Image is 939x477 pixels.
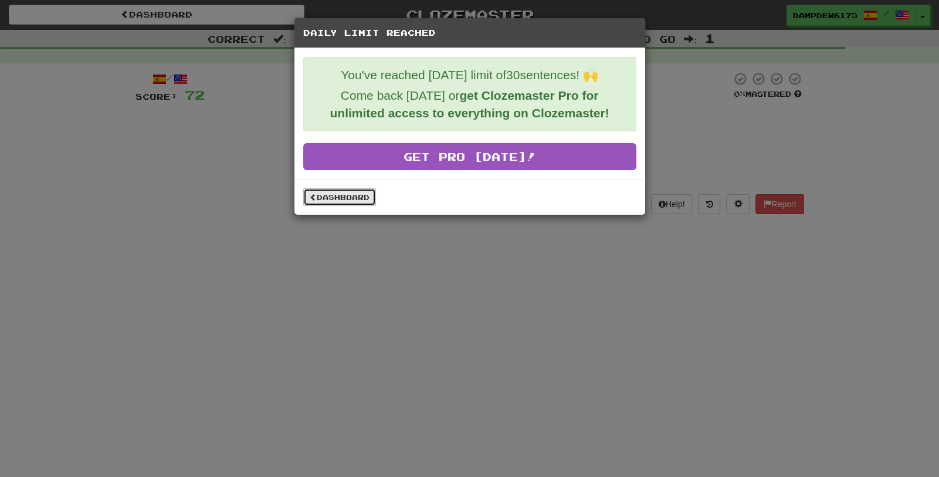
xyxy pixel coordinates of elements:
[303,188,376,206] a: Dashboard
[303,27,636,39] h5: Daily Limit Reached
[330,89,609,120] strong: get Clozemaster Pro for unlimited access to everything on Clozemaster!
[313,87,627,122] p: Come back [DATE] or
[303,143,636,170] a: Get Pro [DATE]!
[313,66,627,84] p: You've reached [DATE] limit of 30 sentences! 🙌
